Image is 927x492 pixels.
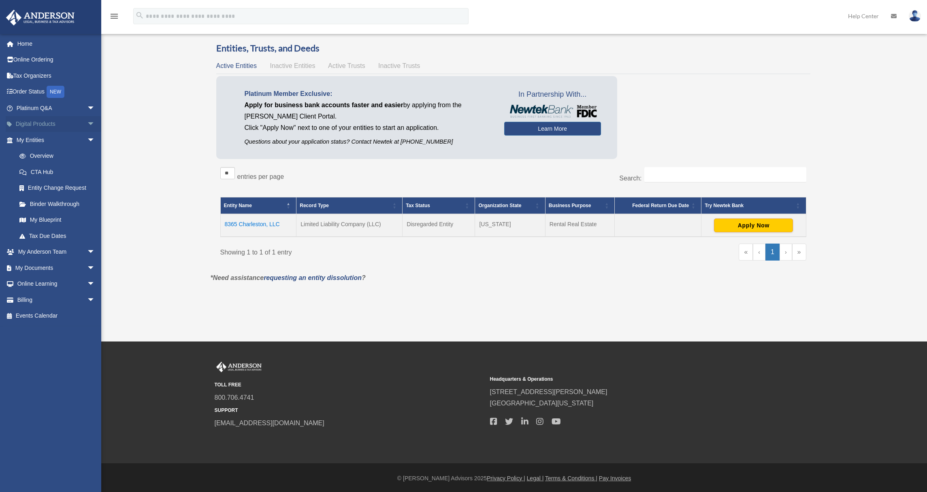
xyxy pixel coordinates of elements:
[6,132,103,148] a: My Entitiesarrow_drop_down
[11,148,99,164] a: Overview
[527,475,544,481] a: Legal |
[109,14,119,21] a: menu
[245,102,403,108] span: Apply for business bank accounts faster and easier
[545,197,615,214] th: Business Purpose: Activate to sort
[6,68,107,84] a: Tax Organizers
[47,86,64,98] div: NEW
[237,173,284,180] label: entries per page
[11,180,103,196] a: Entity Change Request
[296,214,403,237] td: Limited Liability Company (LLC)
[87,260,103,276] span: arrow_drop_down
[220,214,296,237] td: 8365 Charleston, LLC
[705,201,793,210] div: Try Newtek Bank
[490,400,594,407] a: [GEOGRAPHIC_DATA][US_STATE]
[545,475,597,481] a: Terms & Conditions |
[109,11,119,21] i: menu
[378,62,420,69] span: Inactive Trusts
[300,203,329,208] span: Record Type
[403,197,475,214] th: Tax Status: Activate to sort
[504,88,601,101] span: In Partnership With...
[765,244,780,261] a: 1
[6,100,107,116] a: Platinum Q&Aarrow_drop_down
[599,475,631,481] a: Pay Invoices
[11,212,103,228] a: My Blueprint
[87,132,103,148] span: arrow_drop_down
[508,105,597,118] img: NewtekBankLogoSM.png
[215,406,484,415] small: SUPPORT
[549,203,591,208] span: Business Purpose
[245,122,492,134] p: Click "Apply Now" next to one of your entities to start an application.
[619,175,641,182] label: Search:
[135,11,144,20] i: search
[6,244,107,260] a: My Anderson Teamarrow_drop_down
[87,100,103,117] span: arrow_drop_down
[714,218,793,232] button: Apply Now
[6,116,107,132] a: Digital Productsarrow_drop_down
[11,228,103,244] a: Tax Due Dates
[403,214,475,237] td: Disregarded Entity
[753,244,765,261] a: Previous
[87,276,103,293] span: arrow_drop_down
[780,244,792,261] a: Next
[11,164,103,180] a: CTA Hub
[87,116,103,133] span: arrow_drop_down
[328,62,365,69] span: Active Trusts
[6,84,107,100] a: Order StatusNEW
[101,473,927,484] div: © [PERSON_NAME] Advisors 2025
[6,308,107,324] a: Events Calendar
[216,62,257,69] span: Active Entities
[215,394,254,401] a: 800.706.4741
[220,197,296,214] th: Entity Name: Activate to invert sorting
[739,244,753,261] a: First
[245,88,492,100] p: Platinum Member Exclusive:
[792,244,806,261] a: Last
[490,375,760,384] small: Headquarters & Operations
[215,362,263,372] img: Anderson Advisors Platinum Portal
[6,276,107,292] a: Online Learningarrow_drop_down
[215,381,484,389] small: TOLL FREE
[224,203,252,208] span: Entity Name
[220,244,507,258] div: Showing 1 to 1 of 1 entry
[701,197,806,214] th: Try Newtek Bank : Activate to sort
[6,52,107,68] a: Online Ordering
[487,475,525,481] a: Privacy Policy |
[504,122,601,136] a: Learn More
[87,292,103,308] span: arrow_drop_down
[216,42,810,55] h3: Entities, Trusts, and Deeds
[264,274,362,281] a: requesting an entity dissolution
[245,137,492,147] p: Questions about your application status? Contact Newtek at [PHONE_NUMBER]
[6,292,107,308] a: Billingarrow_drop_down
[6,260,107,276] a: My Documentsarrow_drop_down
[632,203,689,208] span: Federal Return Due Date
[909,10,921,22] img: User Pic
[478,203,521,208] span: Organization State
[6,36,107,52] a: Home
[296,197,403,214] th: Record Type: Activate to sort
[211,274,366,281] em: *Need assistance ?
[270,62,315,69] span: Inactive Entities
[475,214,545,237] td: [US_STATE]
[11,196,103,212] a: Binder Walkthrough
[545,214,615,237] td: Rental Real Estate
[490,388,607,395] a: [STREET_ADDRESS][PERSON_NAME]
[215,420,324,426] a: [EMAIL_ADDRESS][DOMAIN_NAME]
[4,10,77,25] img: Anderson Advisors Platinum Portal
[87,244,103,261] span: arrow_drop_down
[406,203,430,208] span: Tax Status
[615,197,701,214] th: Federal Return Due Date: Activate to sort
[245,100,492,122] p: by applying from the [PERSON_NAME] Client Portal.
[475,197,545,214] th: Organization State: Activate to sort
